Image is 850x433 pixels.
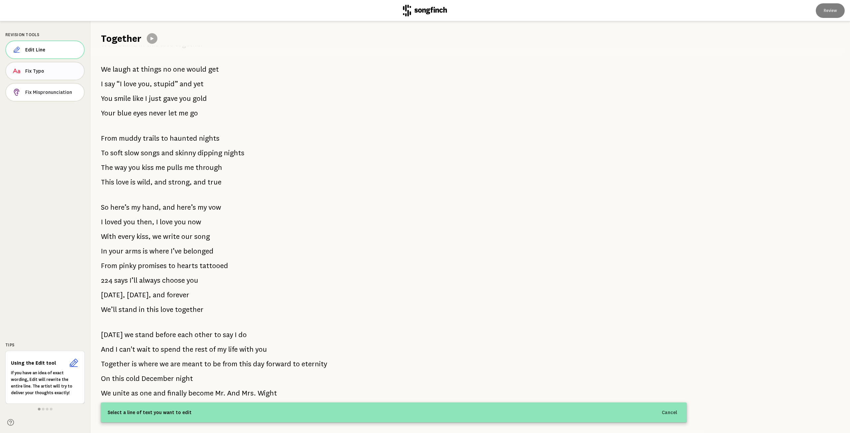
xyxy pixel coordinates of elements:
span: yet [194,77,204,91]
span: to [204,357,211,371]
span: and [163,201,175,214]
span: arms [125,245,141,258]
span: forever [167,288,189,302]
span: hand, [142,201,161,214]
span: From [101,259,117,272]
span: nights [224,146,244,160]
span: choose [162,274,185,287]
span: and [154,176,167,189]
span: haunted [170,132,197,145]
span: dipping [198,146,222,160]
span: You [101,92,113,105]
span: smile [114,92,131,105]
button: Fix Typo [5,62,85,80]
span: each [178,328,193,341]
span: Edit Line [25,46,79,53]
span: things [141,63,161,76]
span: cold [126,372,140,385]
span: nights [199,132,219,145]
span: me [179,107,188,120]
span: your [109,245,124,258]
span: And [227,387,240,400]
span: kiss, [136,230,151,243]
span: December [141,372,174,385]
span: night [176,372,193,385]
span: is [130,176,135,189]
span: [DATE], [127,288,151,302]
span: Together [101,357,130,371]
span: We [101,387,111,400]
span: through [196,161,222,174]
span: you [255,343,267,356]
span: say [223,328,233,341]
span: eternity [301,357,327,371]
span: my [131,201,140,214]
span: and [194,176,206,189]
p: If you have an idea of exact wording, Edit will rewrite the entire line. The artist will try to d... [11,370,79,396]
span: From [101,132,117,145]
span: is [132,357,137,371]
h6: Using the Edit tool [11,360,66,366]
span: as [131,387,138,400]
span: skinny [175,146,196,160]
span: [DATE] [101,328,123,341]
span: here’s [110,201,129,214]
button: Edit Line [5,40,85,59]
span: can't [119,343,135,356]
span: this [146,303,159,316]
h1: Together [101,32,141,45]
span: slow [125,146,139,160]
button: Cancel [658,406,681,418]
span: just [149,92,161,105]
span: and [180,77,192,91]
span: pinky [119,259,136,272]
span: let [168,107,177,120]
span: this [112,372,124,385]
span: you [124,215,135,229]
span: gave [163,92,178,105]
span: pulls [167,161,183,174]
span: our [181,230,193,243]
span: Mr. [215,387,225,400]
span: I’ll [129,274,137,287]
span: stand [135,328,154,341]
span: love [124,77,136,91]
span: to [293,357,300,371]
span: Mrs. [242,387,256,400]
span: life [228,343,238,356]
span: get [208,63,219,76]
span: laugh [113,63,131,76]
span: So [101,201,109,214]
span: [DATE], [101,288,125,302]
span: we [160,357,169,371]
span: no [163,63,171,76]
span: become [188,387,213,400]
span: this [239,357,251,371]
span: where [149,245,169,258]
span: and [153,288,165,302]
button: Fix Mispronunciation [5,83,85,102]
span: tattooed [200,259,228,272]
span: do [238,328,247,341]
span: you, [138,77,152,91]
span: go [190,107,198,120]
span: love [160,215,173,229]
span: the [182,343,193,356]
span: here’s [177,201,196,214]
span: I [156,215,158,229]
span: vow [209,201,221,214]
span: like [132,92,143,105]
span: be [213,357,221,371]
span: my [198,201,207,214]
span: eyes [133,107,147,120]
span: finally [167,387,187,400]
button: Review [816,3,845,18]
span: where [138,357,158,371]
span: kiss [142,161,154,174]
span: one [173,63,185,76]
span: and [153,387,166,400]
span: loved [105,215,122,229]
span: In [101,245,107,258]
span: 224 [101,274,113,287]
span: of [209,343,215,356]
